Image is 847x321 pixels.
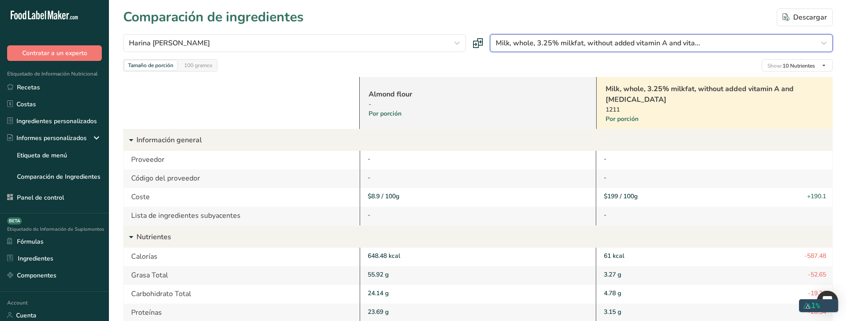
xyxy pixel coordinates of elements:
div: BETA [7,217,22,225]
div: 1211 [606,105,801,114]
div: 1% [799,299,838,312]
span: 10 Nutrientes [767,62,815,69]
button: Milk, whole, 3.25% milkfat, without added vitamin A and vita... [490,34,833,52]
div: 100 gramos [181,60,216,70]
button: Contratar a un experto [7,45,102,61]
p: Nutrientes [136,226,832,248]
div: Coste [124,188,360,207]
button: Harina [PERSON_NAME] [123,34,466,52]
div: Por porción [606,114,801,124]
span: - [604,211,606,219]
span: Show: [767,62,783,69]
div: - [604,173,826,182]
div: Tamaño de porción [124,60,177,70]
div: Informes personalizados [7,133,87,143]
p: Información general [136,129,832,151]
div: Proveedor [124,151,360,169]
div: 24.14 g [360,285,596,304]
span: -19.36 [808,289,826,299]
div: Nutrientes [124,226,832,248]
div: - [604,154,826,164]
div: Milk, whole, 3.25% milkfat, without added vitamin A and [MEDICAL_DATA] [606,84,801,105]
div: $199 / 100g [604,192,826,201]
div: Grasa Total [124,266,360,285]
div: - [368,154,590,164]
div: 4.78 g [596,285,832,304]
div: 3.27 g [596,266,832,285]
button: Descargar [777,8,833,26]
div: Descargar [783,12,827,23]
div: 61 kcal [596,248,832,266]
span: Harina [PERSON_NAME] [129,38,210,48]
h1: Comparación de ingredientes [123,7,304,27]
span: -587.48 [804,251,826,262]
div: Por porción [369,109,564,118]
span: -52.65 [808,270,826,281]
div: 648.48 kcal [360,248,596,266]
span: +190.1 [807,192,826,201]
div: 55.92 g [360,266,596,285]
div: $8.9 / 100g [368,192,590,201]
div: Código del proveedor [124,169,360,188]
span: - [368,211,370,219]
div: Calorías [124,248,360,266]
div: - [368,173,590,182]
div: - [369,100,564,109]
div: Carbohidrato Total [124,285,360,304]
div: Open Intercom Messenger [817,291,838,312]
div: Lista de ingredientes subyacentes [124,207,360,225]
span: -20.54 [808,307,826,318]
button: Show:10 Nutrientes [762,59,833,72]
span: Milk, whole, 3.25% milkfat, without added vitamin A and vita... [496,38,700,48]
div: Información general [124,129,832,151]
div: Almond flour [369,89,564,100]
